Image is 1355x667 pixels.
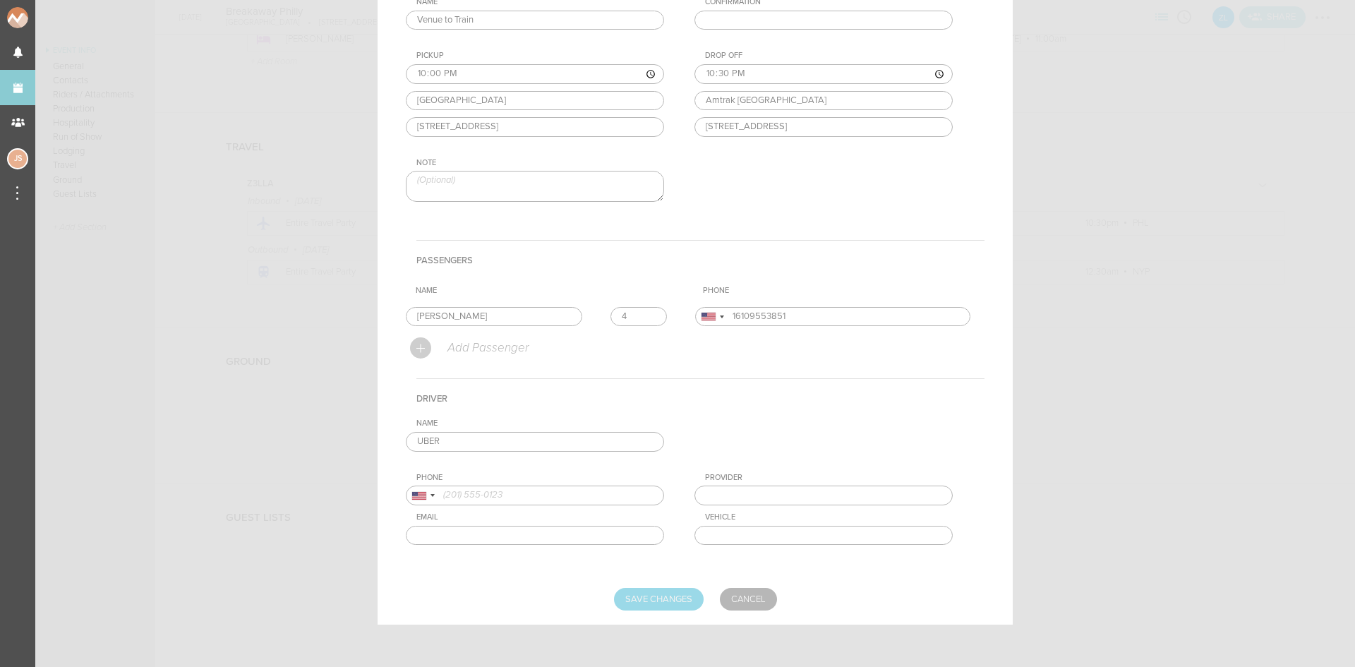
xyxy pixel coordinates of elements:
[705,51,953,61] div: Drop Off
[694,91,953,111] input: Location Name
[406,64,664,84] input: ––:–– ––
[697,280,984,301] th: Phone
[694,117,953,137] input: Address
[406,11,664,30] input: e.g. Airport to Hotel (Optional)
[705,512,953,522] div: Vehicle
[695,307,970,327] input: Phone
[410,344,529,352] a: Add Passenger
[406,486,439,505] div: United States: +1
[406,117,664,137] input: Address
[416,240,984,280] h4: Passengers
[7,7,87,28] img: NOMAD
[416,378,984,419] h4: Driver
[720,588,777,611] a: Cancel
[7,148,28,169] div: Jessica Smith
[416,512,664,522] div: Email
[410,280,697,301] th: Name
[416,419,664,428] div: Name
[416,158,664,168] div: Note
[694,64,953,84] input: ––:–– ––
[610,307,667,327] input: 0
[416,473,664,483] div: Phone
[696,308,728,326] div: United States: +1
[406,486,664,505] input: (201) 555-0123
[416,51,664,61] div: Pickup
[614,588,704,611] input: Save Changes
[705,473,953,483] div: Provider
[446,341,529,355] p: Add Passenger
[406,91,664,111] input: Location Name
